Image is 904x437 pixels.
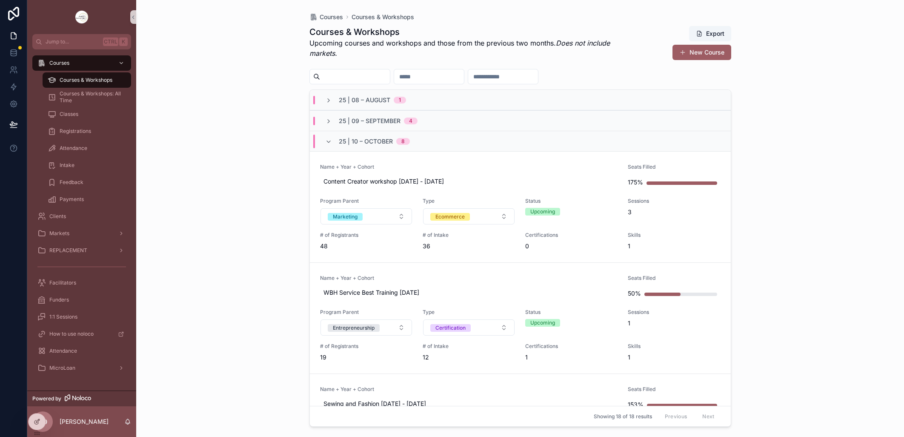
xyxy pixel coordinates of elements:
span: Courses & Workshops [352,13,414,21]
a: Powered by [27,391,136,406]
span: Status [525,198,618,204]
span: WBH Service Best Training [DATE] [323,288,615,297]
div: 153% [628,396,644,413]
span: K [120,38,127,45]
a: Clients [32,209,131,224]
a: Name + Year + CohortWBH Service Best Training [DATE]Seats Filled50%Program ParentSelect ButtonTyp... [310,262,731,374]
span: Program Parent [320,198,412,204]
span: Type [423,309,515,316]
div: 4 [409,118,412,124]
div: scrollable content [27,49,136,387]
span: 0 [525,242,618,250]
a: Courses [32,55,131,71]
span: Attendance [49,348,77,354]
span: Skills [628,232,720,239]
a: 1:1 Sessions [32,309,131,325]
span: Skills [628,343,720,350]
span: 19 [320,353,412,362]
span: Classes [60,111,78,118]
span: 25 | 10 – October [339,137,393,146]
span: Jump to... [46,38,100,45]
span: Name + Year + Cohort [320,164,618,170]
button: Select Button [423,208,515,224]
span: Content Creator workshop [DATE] - [DATE] [323,177,615,186]
p: Upcoming courses and workshops and those from the previous two months. [309,38,625,58]
span: 25 | 08 – August [339,96,390,104]
span: REPLACEMENT [49,247,87,254]
span: Funders [49,296,69,303]
a: Courses [309,13,343,21]
span: 12 [423,353,515,362]
span: Courses [49,60,69,66]
a: Name + Year + CohortContent Creator workshop [DATE] - [DATE]Seats Filled175%Program ParentSelect ... [310,151,731,262]
span: Intake [60,162,74,169]
span: Courses & Workshops: All Time [60,90,123,104]
button: Jump to...CtrlK [32,34,131,49]
span: Registrations [60,128,91,135]
span: 3 [628,208,720,216]
button: Export [689,26,731,41]
p: [PERSON_NAME] [60,417,109,426]
span: Sessions [628,198,720,204]
span: 1 [628,319,720,328]
button: New Course [672,45,731,60]
span: Powered by [32,395,61,402]
a: Courses & Workshops: All Time [43,89,131,105]
span: Feedback [60,179,83,186]
span: 1 [628,242,720,250]
span: 1 [525,353,618,362]
a: Markets [32,226,131,241]
span: Certifications [525,343,618,350]
span: MicroLoan [49,365,75,371]
a: MicroLoan [32,360,131,376]
span: Payments [60,196,84,203]
span: Certifications [525,232,618,239]
div: Certification [435,324,466,332]
span: Showing 18 of 18 results [594,413,652,420]
a: Facilitators [32,275,131,290]
button: Select Button [320,319,412,336]
span: Seats Filled [628,275,720,282]
span: Clients [49,213,66,220]
div: 1 [399,97,401,103]
div: 8 [401,138,405,145]
button: Select Button [320,208,412,224]
img: App logo [75,10,89,24]
span: 1 [628,353,720,362]
a: Funders [32,292,131,308]
button: Select Button [423,319,515,336]
span: 36 [423,242,515,250]
div: 50% [628,285,641,302]
span: Attendance [60,145,87,152]
span: 25 | 09 – September [339,117,401,125]
a: Payments [43,192,131,207]
span: Facilitators [49,279,76,286]
span: # of Registrants [320,232,412,239]
h1: Courses & Workshops [309,26,625,38]
span: Sewing and Fashion [DATE] - [DATE] [323,400,615,408]
span: Name + Year + Cohort [320,275,618,282]
a: Classes [43,106,131,122]
span: Ctrl [103,37,118,46]
div: Entrepreneurship [333,324,375,332]
div: Upcoming [530,319,555,327]
a: Feedback [43,175,131,190]
span: Type [423,198,515,204]
span: Courses & Workshops [60,77,112,83]
div: Marketing [333,213,358,221]
span: # of Intake [423,232,515,239]
span: How to use noloco [49,331,94,337]
span: 1:1 Sessions [49,313,77,320]
span: 48 [320,242,412,250]
span: # of Intake [423,343,515,350]
span: Status [525,309,618,316]
a: REPLACEMENT [32,243,131,258]
span: Seats Filled [628,164,720,170]
a: Intake [43,158,131,173]
a: Attendance [32,343,131,359]
span: Program Parent [320,309,412,316]
span: Courses [320,13,343,21]
div: Upcoming [530,208,555,216]
span: Name + Year + Cohort [320,386,618,393]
